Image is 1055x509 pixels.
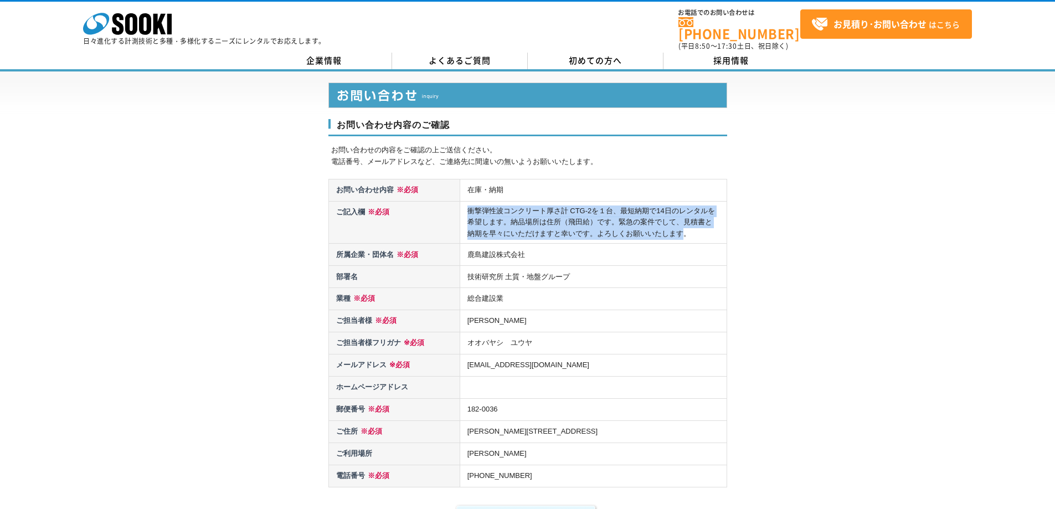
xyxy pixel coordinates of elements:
span: 8:50 [695,41,711,51]
th: ご担当者様 [328,310,460,332]
td: 技術研究所 土質・地盤グループ [460,266,727,288]
span: ※必須 [387,361,410,369]
td: [PERSON_NAME] [460,443,727,465]
td: [PHONE_NUMBER] [460,465,727,487]
span: ※必須 [401,338,424,347]
span: ※必須 [365,208,389,216]
a: [PHONE_NUMBER] [678,17,800,40]
th: 所属企業・団体名 [328,244,460,266]
th: ご利用場所 [328,443,460,465]
td: 182-0036 [460,399,727,421]
a: 採用情報 [663,53,799,69]
span: ※必須 [351,294,375,302]
span: お電話でのお問い合わせは [678,9,800,16]
th: お問い合わせ内容 [328,179,460,202]
td: 総合建設業 [460,288,727,310]
span: ※必須 [358,427,382,435]
td: 在庫・納期 [460,179,727,202]
a: 初めての方へ [528,53,663,69]
span: 17:30 [717,41,737,51]
span: (平日 ～ 土日、祝日除く) [678,41,788,51]
span: はこちら [811,16,960,33]
th: 電話番号 [328,465,460,487]
th: ホームページアドレス [328,377,460,399]
td: 鹿島建設株式会社 [460,244,727,266]
span: ※必須 [365,405,389,413]
p: 日々進化する計測技術と多種・多様化するニーズにレンタルでお応えします。 [83,38,326,44]
th: ご記入欄 [328,202,460,244]
td: [EMAIL_ADDRESS][DOMAIN_NAME] [460,354,727,377]
td: [PERSON_NAME] [460,310,727,332]
a: 企業情報 [256,53,392,69]
th: 郵便番号 [328,399,460,421]
span: ※必須 [394,186,418,194]
a: よくあるご質問 [392,53,528,69]
th: 部署名 [328,266,460,288]
span: ※必須 [365,471,389,480]
p: お問い合わせの内容をご確認の上ご送信ください。 電話番号、メールアドレスなど、ご連絡先に間違いの無いようお願いいたします。 [331,145,727,168]
th: ご担当者様フリガナ [328,332,460,354]
span: ※必須 [372,316,397,325]
strong: お見積り･お問い合わせ [833,17,927,30]
a: お見積り･お問い合わせはこちら [800,9,972,39]
h3: お問い合わせ内容のご確認 [328,119,727,137]
img: お問い合わせ [328,83,727,108]
td: [PERSON_NAME][STREET_ADDRESS] [460,421,727,443]
th: メールアドレス [328,354,460,377]
td: オオバヤシ ユウヤ [460,332,727,354]
span: ※必須 [394,250,418,259]
span: 初めての方へ [569,54,622,66]
th: 業種 [328,288,460,310]
td: 衝撃弾性波コンクリート厚さ計 CTG-2を１台、最短納期で14日のレンタルを希望します。納品場所は住所（飛田給）です。緊急の案件でして、見積書と納期を早々にいただけますと幸いです。よろしくお願い... [460,202,727,244]
th: ご住所 [328,421,460,443]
